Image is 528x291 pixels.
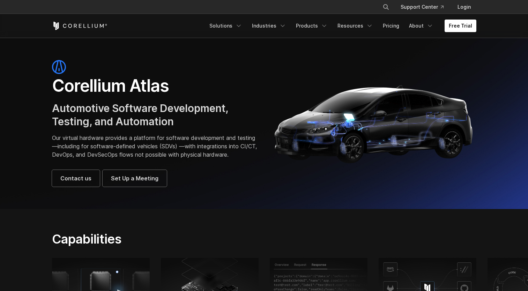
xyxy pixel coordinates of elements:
a: About [405,20,438,32]
a: Free Trial [445,20,476,32]
a: Login [452,1,476,13]
span: Set Up a Meeting [111,174,158,182]
a: Products [292,20,332,32]
a: Resources [333,20,377,32]
div: Navigation Menu [205,20,476,32]
a: Solutions [205,20,246,32]
button: Search [380,1,392,13]
span: Automotive Software Development, Testing, and Automation [52,102,228,128]
h2: Capabilities [52,231,330,247]
a: Corellium Home [52,22,107,30]
a: Set Up a Meeting [103,170,167,187]
img: atlas-icon [52,60,66,74]
div: Navigation Menu [374,1,476,13]
a: Contact us [52,170,100,187]
a: Support Center [395,1,449,13]
p: Our virtual hardware provides a platform for software development and testing—including for softw... [52,134,257,159]
span: Contact us [60,174,91,182]
img: Corellium_Hero_Atlas_Header [271,80,476,167]
a: Industries [248,20,290,32]
a: Pricing [379,20,403,32]
h1: Corellium Atlas [52,75,257,96]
